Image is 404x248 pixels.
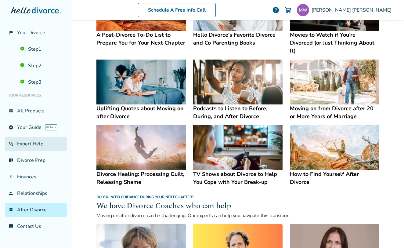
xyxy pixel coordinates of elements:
[9,158,13,163] span: list_alt_check
[193,60,283,120] a: Podcasts to Listen to Before, During, and After DivorcePodcasts to Listen to Before, During, and ...
[312,7,394,13] span: [PERSON_NAME] [PERSON_NAME]
[5,186,67,200] a: groupRelationships
[193,125,283,186] a: TV Shows about Divorce to Help You Cope with Your Break-upTV Shows about Divorce to Help You Cope...
[9,141,13,146] span: phone_in_talk
[96,60,186,104] img: Uplifting Quotes about Moving on after Divorce
[193,60,283,104] img: Podcasts to Listen to Before, During, and After Divorce
[373,219,404,248] iframe: Chat Widget
[9,108,13,113] span: view_list
[138,3,216,17] a: Schedule A Free Info Call
[16,59,67,73] a: Step2
[5,170,67,184] a: attach_moneyFinances
[9,125,13,130] span: explore
[5,153,67,167] a: list_alt_checkDivorce Prep
[5,203,67,217] a: bookmark_checkAfter Divorce
[297,4,309,16] img: marywigginton@mac.com
[96,125,186,170] img: Divorce Healing: Processing Guilt, Releasing Shame
[9,224,13,229] span: chat_info
[96,104,186,120] h4: Uplifting Quotes about Moving on after Divorce
[5,26,67,40] a: flag_2Your Divorce
[16,75,67,89] a: Step3
[9,30,13,35] span: flag_2
[96,195,194,199] span: Do you need guidance during your next chapter?
[193,104,283,120] h4: Podcasts to Listen to Before, During, and After Divorce
[9,191,13,196] span: group
[284,6,292,14] img: Cart
[16,42,67,56] a: Step1
[5,137,67,151] a: phone_in_talkExpert Help
[5,104,67,118] a: view_listAll Products
[193,125,283,170] img: TV Shows about Divorce to Help You Cope with Your Break-up
[5,120,67,134] a: exploreYour GuideAI beta
[45,124,57,130] span: AI beta
[9,174,13,179] span: attach_money
[9,207,13,212] span: bookmark_check
[5,219,67,233] a: chat_infoContact Us
[272,6,280,14] a: help
[290,60,379,104] img: Moving on from Divorce after 20 or More Years of Marriage
[193,170,283,186] h4: TV Shows about Divorce to Help You Cope with Your Break-up
[290,125,379,186] a: How to Find Yourself After DivorceHow to Find Yourself After Divorce
[96,201,380,212] h2: We have Divorce Coaches who can help
[290,104,379,120] h4: Moving on from Divorce after 20 or More Years of Marriage
[290,125,379,170] img: How to Find Yourself After Divorce
[290,60,379,120] a: Moving on from Divorce after 20 or More Years of MarriageMoving on from Divorce after 20 or More ...
[96,60,186,120] a: Uplifting Quotes about Moving on after DivorceUplifting Quotes about Moving on after Divorce
[96,212,380,219] p: Moving on after divorce can be challenging. Our experts can help you navigate this transition.
[5,89,67,101] li: Your Resources
[290,170,379,186] h4: How to Find Yourself After Divorce
[290,31,379,55] h4: Movies to Watch if You’re Divorced (or Just Thinking About It)
[96,125,186,186] a: Divorce Healing: Processing Guilt, Releasing ShameDivorce Healing: Processing Guilt, Releasing Shame
[96,31,186,47] h4: A Post-Divorce To-Do List to Prepare You for Your Next Chapter
[193,31,283,47] h4: Hello Divorce's Favorite Divorce and Co Parenting Books
[96,170,186,186] h4: Divorce Healing: Processing Guilt, Releasing Shame
[17,29,45,36] span: Your Divorce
